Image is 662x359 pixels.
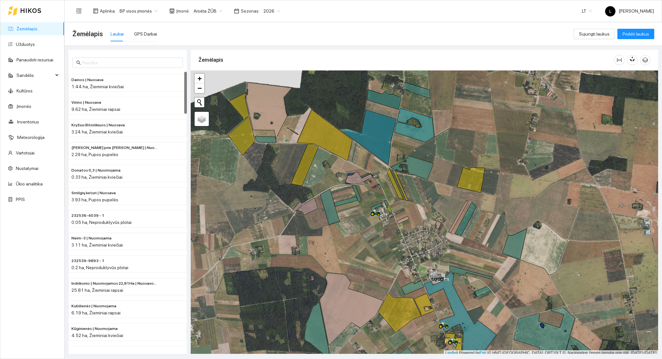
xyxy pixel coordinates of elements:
[120,6,158,16] span: BP visos įmonės
[198,84,202,92] span: −
[71,310,121,315] span: 6.19 ha, Žieminiai rapsai
[111,30,124,37] div: Laukai
[574,29,615,39] button: Sujungti laukus
[72,5,85,17] button: menu-fold
[71,288,123,293] span: 25.81 ha, Žieminiai rapsai
[195,98,204,107] button: Initiate a new search
[71,280,158,287] span: Indrikonio | Nuomojamos 22,81Ha | Nuosavos 3,00 Ha
[82,59,179,66] input: Paieška
[134,30,157,37] div: GPS Darbai
[93,8,98,14] span: layout
[445,351,457,355] a: Leaflet
[71,213,104,219] span: 232536-4039 - 1
[16,166,38,171] a: Nustatymai
[16,104,31,109] a: Įmonės
[71,258,104,264] span: 232539-9893 - 1
[71,122,125,128] span: Kryžius Bitniškiuos | Nuosava
[71,77,103,83] span: Dainos | Nuosava
[195,83,204,93] a: Zoom out
[17,119,39,124] a: Inventorius
[16,69,53,82] span: Sandėlis
[605,8,654,14] span: [PERSON_NAME]
[614,58,624,63] span: column-width
[76,8,82,14] span: menu-fold
[71,197,118,202] span: 3.93 ha, Pupos pupelės
[234,8,239,14] span: calendar
[617,31,654,37] a: Pridėti laukus
[71,265,128,270] span: 0.2 ha, Neproduktyvūs plotai
[582,6,592,16] span: LT
[71,129,123,134] span: 3.24 ha, Žieminiai kviečiai
[574,31,615,37] a: Sujungti laukus
[71,174,123,180] span: 0.33 ha, Žieminiai kviečiai
[609,6,612,16] span: L
[169,8,175,14] span: shop
[263,6,280,16] span: 2026
[71,242,123,248] span: 3.11 ha, Žieminiai kviečiai
[71,152,118,157] span: 2.29 ha, Pupos pupelės
[195,74,204,83] a: Zoom in
[71,235,112,241] span: Neim-3 | Nuomojama
[617,29,654,39] button: Pridėti laukus
[71,167,121,174] span: Donatos 0,3 | Nuomojama
[623,30,649,37] span: Pridėti laukus
[71,190,116,196] span: Smilgių keturi | Nuosava
[71,326,118,332] span: Kūginienės | Nuomojama
[198,51,614,69] div: Žemėlapis
[176,7,190,15] span: Įmonė :
[16,181,43,186] a: Ūkio analitika
[17,135,45,140] a: Meteorologija
[444,350,658,356] div: | Powered by © HNIT-[GEOGRAPHIC_DATA]; ORT10LT ©, Nacionalinė žemės tarnyba prie AM, [DATE]-[DATE]
[194,6,222,16] span: Arsėta ŽŪB
[100,7,116,15] span: Aplinka :
[16,57,53,62] a: Panaudoti resursai
[241,7,260,15] span: Sezonas :
[71,303,116,309] span: Kubilienės | Nuomojama
[16,26,37,31] a: Žemėlapis
[71,145,158,151] span: Rolando prie Valės | Nuosava
[71,84,124,89] span: 1.44 ha, Žieminiai kviečiai
[195,112,209,126] a: Layers
[614,55,625,65] button: column-width
[579,30,610,37] span: Sujungti laukus
[16,42,35,47] a: Užduotys
[198,74,202,82] span: +
[16,150,35,155] a: Vartotojai
[487,351,488,355] span: |
[71,107,120,112] span: 9.62 ha, Žieminiai rapsai
[16,197,25,202] a: PPIS
[71,100,101,106] span: Virino | Nuosava
[480,351,486,355] a: Esri
[16,88,33,93] a: Kultūros
[72,29,103,39] span: Žemėlapis
[71,220,132,225] span: 0.05 ha, Neproduktyvūs plotai
[76,60,81,65] span: search
[71,333,123,338] span: 4.52 ha, Žieminiai kviečiai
